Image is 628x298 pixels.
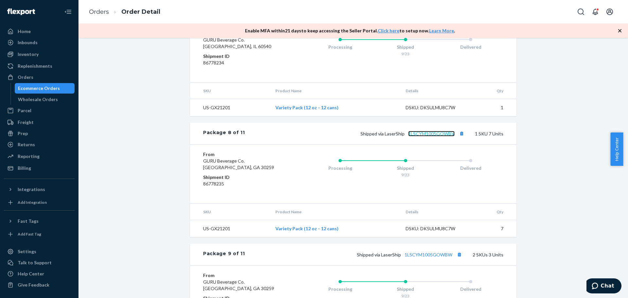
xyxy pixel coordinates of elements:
div: Talk to Support [18,259,52,266]
th: SKU [190,204,270,220]
a: Learn More [429,28,454,33]
span: Shipped via LaserShip [360,131,466,136]
th: Qty [472,204,516,220]
div: 9/23 [373,51,438,57]
dt: From [203,272,281,279]
a: Add Fast Tag [4,229,75,239]
button: Open account menu [603,5,616,18]
a: Help Center [4,269,75,279]
span: GURU Beverage Co. [GEOGRAPHIC_DATA], GA 30259 [203,158,274,170]
div: Ecommerce Orders [18,85,60,92]
a: Variety Pack (12 oz - 12 cans) [275,105,339,110]
div: Wholesale Orders [18,96,58,103]
a: Parcel [4,105,75,116]
p: Enable MFA within 21 days to keep accessing the Seller Portal. to setup now. . [245,27,455,34]
div: Home [18,28,31,35]
a: Inbounds [4,37,75,48]
div: Shipped [373,165,438,171]
div: Prep [18,130,28,137]
dt: From [203,151,281,158]
a: Orders [89,8,109,15]
div: Processing [307,44,373,50]
div: Replenishments [18,63,52,69]
a: Returns [4,139,75,150]
div: Billing [18,165,31,171]
th: SKU [190,83,270,99]
div: Orders [18,74,33,80]
span: GURU Beverage Co. [GEOGRAPHIC_DATA], GA 30259 [203,279,274,291]
button: Help Center [610,132,623,166]
button: Open Search Box [574,5,587,18]
span: GURU Beverage Co. [GEOGRAPHIC_DATA], IL 60540 [203,37,271,49]
div: Give Feedback [18,282,49,288]
a: Ecommerce Orders [15,83,75,94]
div: Inbounds [18,39,38,46]
th: Details [400,204,472,220]
a: Prep [4,128,75,139]
ol: breadcrumbs [84,2,166,22]
a: Freight [4,117,75,128]
span: Shipped via LaserShip [357,252,463,257]
div: Shipped [373,286,438,292]
div: Delivered [438,44,503,50]
a: Settings [4,246,75,257]
a: Replenishments [4,61,75,71]
div: 2 SKUs 3 Units [245,250,504,259]
th: Details [400,83,472,99]
dt: Shipment ID [203,174,281,181]
div: Help Center [18,271,44,277]
a: Home [4,26,75,37]
button: Talk to Support [4,257,75,268]
div: Package 9 of 11 [203,250,245,259]
div: DSKU: DK5ULMU8C7W [406,104,467,111]
div: Fast Tags [18,218,39,224]
th: Product Name [270,83,400,99]
div: Parcel [18,107,31,114]
div: Package 8 of 11 [203,129,245,138]
div: Integrations [18,186,45,193]
div: Inventory [18,51,39,58]
dd: 86778234 [203,60,281,66]
div: Delivered [438,165,503,171]
button: Integrations [4,184,75,195]
div: Processing [307,286,373,292]
td: US-GX21201 [190,99,270,116]
button: Close Navigation [61,5,75,18]
a: Reporting [4,151,75,162]
div: Add Fast Tag [18,231,41,237]
td: 1 [472,99,516,116]
div: 1 SKU 7 Units [245,129,504,138]
td: US-GX21201 [190,220,270,237]
a: Add Integration [4,197,75,208]
button: Give Feedback [4,280,75,290]
div: Delivered [438,286,503,292]
img: Flexport logo [7,9,35,15]
div: Reporting [18,153,40,160]
a: Click here [378,28,399,33]
dt: Shipment ID [203,53,281,60]
div: Processing [307,165,373,171]
a: Order Detail [121,8,160,15]
td: 7 [472,220,516,237]
div: Shipped [373,44,438,50]
a: Billing [4,163,75,173]
button: Copy tracking number [455,250,463,259]
button: Copy tracking number [457,129,466,138]
div: DSKU: DK5ULMU8C7W [406,225,467,232]
iframe: Ouvre un widget dans lequel vous pouvez chatter avec l’un de nos agents [586,278,621,295]
button: Open notifications [589,5,602,18]
div: Freight [18,119,34,126]
a: Variety Pack (12 oz - 12 cans) [275,226,339,231]
th: Qty [472,83,516,99]
div: Add Integration [18,200,47,205]
div: Returns [18,141,35,148]
a: 1LSCYM1005GOWBW [405,252,452,257]
a: Inventory [4,49,75,60]
button: Fast Tags [4,216,75,226]
dd: 86778235 [203,181,281,187]
th: Product Name [270,204,400,220]
a: 1LSCYM1005GOWBV [408,131,455,136]
a: Wholesale Orders [15,94,75,105]
div: Settings [18,248,36,255]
